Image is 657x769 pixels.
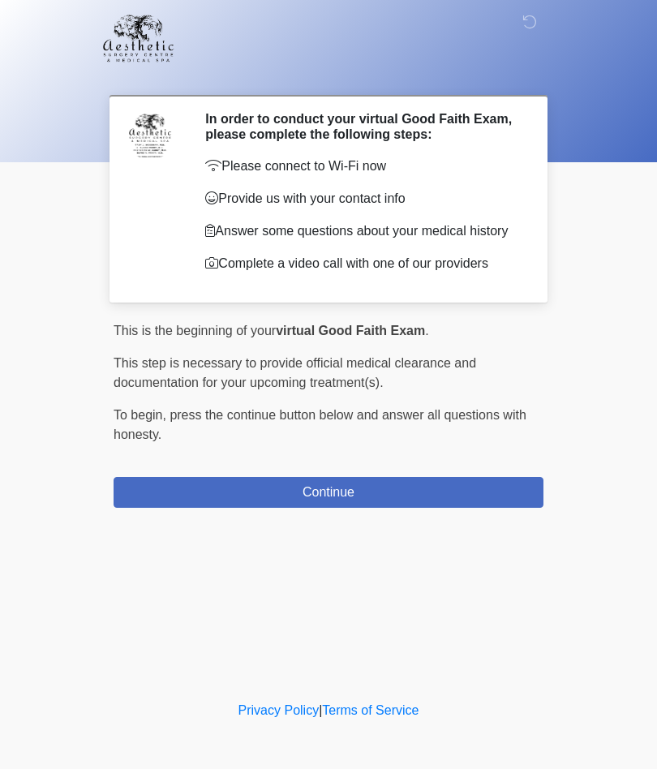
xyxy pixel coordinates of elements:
[205,111,519,142] h2: In order to conduct your virtual Good Faith Exam, please complete the following steps:
[205,254,519,273] p: Complete a video call with one of our providers
[276,324,425,337] strong: virtual Good Faith Exam
[319,703,322,717] a: |
[114,408,170,422] span: To begin,
[425,324,428,337] span: .
[97,12,179,64] img: Aesthetic Surgery Centre, PLLC Logo
[114,477,543,508] button: Continue
[114,324,276,337] span: This is the beginning of your
[205,221,519,241] p: Answer some questions about your medical history
[238,703,320,717] a: Privacy Policy
[205,157,519,176] p: Please connect to Wi-Fi now
[114,408,526,441] span: press the continue button below and answer all questions with honesty.
[126,111,174,160] img: Agent Avatar
[205,189,519,208] p: Provide us with your contact info
[114,356,476,389] span: This step is necessary to provide official medical clearance and documentation for your upcoming ...
[322,703,419,717] a: Terms of Service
